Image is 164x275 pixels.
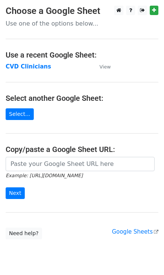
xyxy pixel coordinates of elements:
[6,20,158,27] p: Use one of the options below...
[92,63,111,70] a: View
[6,94,158,103] h4: Select another Google Sheet:
[6,108,34,120] a: Select...
[6,157,155,171] input: Paste your Google Sheet URL here
[6,228,42,239] a: Need help?
[6,173,83,178] small: Example: [URL][DOMAIN_NAME]
[6,187,25,199] input: Next
[6,50,158,59] h4: Use a recent Google Sheet:
[112,228,158,235] a: Google Sheets
[99,64,111,70] small: View
[6,63,51,70] a: CVD Clinicians
[6,6,158,17] h3: Choose a Google Sheet
[6,145,158,154] h4: Copy/paste a Google Sheet URL:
